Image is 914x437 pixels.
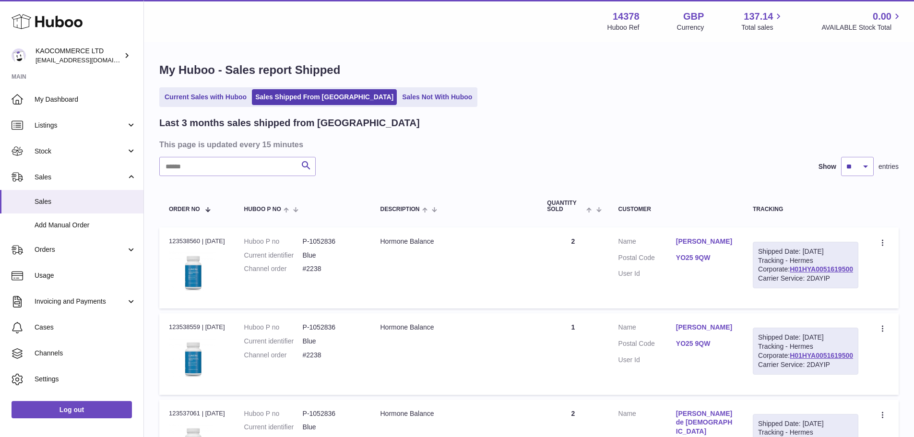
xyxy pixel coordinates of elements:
[677,23,704,32] div: Currency
[303,237,361,246] dd: P-1052836
[159,62,899,78] h1: My Huboo - Sales report Shipped
[169,409,225,418] div: 123537061 | [DATE]
[303,251,361,260] dd: Blue
[683,10,704,23] strong: GBP
[35,375,136,384] span: Settings
[380,237,528,246] div: Hormone Balance
[161,89,250,105] a: Current Sales with Huboo
[819,162,836,171] label: Show
[676,409,734,437] a: [PERSON_NAME] de [DEMOGRAPHIC_DATA]
[744,10,773,23] span: 137.14
[758,360,853,369] div: Carrier Service: 2DAYIP
[380,206,419,213] span: Description
[303,337,361,346] dd: Blue
[537,313,608,394] td: 1
[244,337,303,346] dt: Current identifier
[753,206,858,213] div: Tracking
[618,206,734,213] div: Customer
[244,237,303,246] dt: Huboo P no
[169,237,225,246] div: 123538560 | [DATE]
[35,245,126,254] span: Orders
[169,206,200,213] span: Order No
[618,253,676,265] dt: Postal Code
[790,265,853,273] a: H01HYA0051619500
[758,333,853,342] div: Shipped Date: [DATE]
[873,10,891,23] span: 0.00
[35,221,136,230] span: Add Manual Order
[758,419,853,428] div: Shipped Date: [DATE]
[676,339,734,348] a: YO25 9QW
[878,162,899,171] span: entries
[676,253,734,262] a: YO25 9QW
[821,23,902,32] span: AVAILABLE Stock Total
[676,237,734,246] a: [PERSON_NAME]
[169,335,217,383] img: 1753264085.png
[537,227,608,308] td: 2
[303,323,361,332] dd: P-1052836
[380,323,528,332] div: Hormone Balance
[244,323,303,332] dt: Huboo P no
[380,409,528,418] div: Hormone Balance
[244,264,303,273] dt: Channel order
[790,352,853,359] a: H01HYA0051619500
[618,339,676,351] dt: Postal Code
[618,237,676,248] dt: Name
[12,48,26,63] img: internalAdmin-14378@internal.huboo.com
[35,297,126,306] span: Invoicing and Payments
[303,351,361,360] dd: #2238
[607,23,640,32] div: Huboo Ref
[244,251,303,260] dt: Current identifier
[753,328,858,375] div: Tracking - Hermes Corporate:
[35,121,126,130] span: Listings
[35,271,136,280] span: Usage
[741,23,784,32] span: Total sales
[159,117,420,130] h2: Last 3 months sales shipped from [GEOGRAPHIC_DATA]
[399,89,475,105] a: Sales Not With Huboo
[35,349,136,358] span: Channels
[35,147,126,156] span: Stock
[618,323,676,334] dt: Name
[12,401,132,418] a: Log out
[741,10,784,32] a: 137.14 Total sales
[35,95,136,104] span: My Dashboard
[547,200,584,213] span: Quantity Sold
[35,197,136,206] span: Sales
[244,206,281,213] span: Huboo P no
[244,351,303,360] dt: Channel order
[36,47,122,65] div: KAOCOMMERCE LTD
[758,274,853,283] div: Carrier Service: 2DAYIP
[618,355,676,365] dt: User Id
[159,139,896,150] h3: This page is updated every 15 minutes
[303,423,361,432] dd: Blue
[618,269,676,278] dt: User Id
[35,323,136,332] span: Cases
[35,173,126,182] span: Sales
[252,89,397,105] a: Sales Shipped From [GEOGRAPHIC_DATA]
[753,242,858,289] div: Tracking - Hermes Corporate:
[613,10,640,23] strong: 14378
[244,423,303,432] dt: Current identifier
[676,323,734,332] a: [PERSON_NAME]
[36,56,141,64] span: [EMAIL_ADDRESS][DOMAIN_NAME]
[821,10,902,32] a: 0.00 AVAILABLE Stock Total
[169,323,225,331] div: 123538559 | [DATE]
[303,409,361,418] dd: P-1052836
[244,409,303,418] dt: Huboo P no
[169,248,217,296] img: 1753264085.png
[758,247,853,256] div: Shipped Date: [DATE]
[303,264,361,273] dd: #2238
